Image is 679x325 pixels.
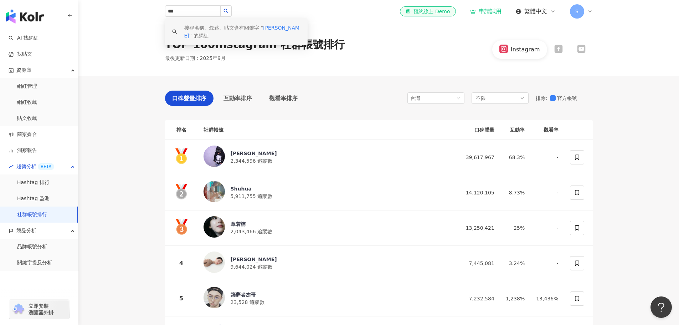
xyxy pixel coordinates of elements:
[463,259,494,267] div: 7,445,081
[575,7,578,15] span: S
[530,140,564,175] td: -
[223,9,228,14] span: search
[198,120,457,140] th: 社群帳號
[231,256,277,263] div: [PERSON_NAME]
[506,153,525,161] div: 68.3%
[9,35,38,42] a: searchAI 找網紅
[204,252,452,275] a: KOL Avatar[PERSON_NAME]9,644,024 追蹤數
[17,179,50,186] a: Hashtag 排行
[6,9,44,24] img: logo
[400,6,456,16] a: 預約線上 Demo
[536,95,547,101] span: 排除 :
[9,131,37,138] a: 商案媒合
[204,252,225,273] img: KOL Avatar
[16,223,36,239] span: 競品分析
[520,96,524,100] span: down
[38,163,54,170] div: BETA
[29,303,53,316] span: 立即安裝 瀏覽器外掛
[204,181,452,204] a: KOL AvatarShuhua5,911,755 追蹤數
[204,181,225,202] img: KOL Avatar
[17,195,50,202] a: Hashtag 監測
[17,259,52,266] a: 關鍵字提及分析
[536,295,558,303] div: 13,436%
[231,185,273,192] div: Shuhua
[172,94,206,103] span: 口碑聲量排序
[9,164,14,169] span: rise
[530,210,564,246] td: -
[231,150,277,157] div: [PERSON_NAME]
[17,211,47,218] a: 社群帳號排行
[463,189,494,197] div: 14,120,105
[172,29,177,34] span: search
[204,146,452,169] a: KOL Avatar[PERSON_NAME]2,344,596 追蹤數
[470,8,501,15] a: 申請試用
[204,146,225,167] img: KOL Avatar
[463,153,494,161] div: 39,617,967
[463,295,494,303] div: 7,232,584
[204,216,225,238] img: KOL Avatar
[231,220,273,228] div: 章若楠
[463,224,494,232] div: 13,250,421
[457,120,500,140] th: 口碑聲量
[11,304,25,315] img: chrome extension
[204,216,452,240] a: KOL Avatar章若楠2,043,466 追蹤數
[506,189,525,197] div: 8.73%
[506,259,525,267] div: 3.24%
[269,94,298,103] span: 觀看率排序
[165,37,345,52] div: TOP 100 Instagram 社群帳號排行
[16,158,54,174] span: 趨勢分析
[530,246,564,281] td: -
[184,24,300,40] div: 搜尋名稱、敘述、貼文含有關鍵字 “ ” 的網紅
[506,224,525,232] div: 25%
[231,291,264,298] div: 築夢者杰哥
[524,7,547,15] span: 繁體中文
[506,295,525,303] div: 1,238%
[9,300,69,319] a: chrome extension立即安裝 瀏覽器外掛
[530,175,564,210] td: -
[171,259,192,268] div: 4
[17,83,37,90] a: 網紅管理
[556,94,580,102] span: 官方帳號
[231,229,273,234] span: 2,043,466 追蹤數
[530,120,564,140] th: 觀看率
[165,120,198,140] th: 排名
[9,147,37,154] a: 洞察報告
[165,55,226,62] p: 最後更新日期 ： 2025年9月
[204,287,452,310] a: KOL Avatar築夢者杰哥23,528 追蹤數
[231,158,273,164] span: 2,344,596 追蹤數
[231,299,264,305] span: 23,528 追蹤數
[511,46,540,54] div: Instagram
[231,264,273,270] span: 9,644,024 追蹤數
[171,294,192,303] div: 5
[16,62,31,78] span: 資源庫
[17,243,47,250] a: 品牌帳號分析
[476,94,486,102] span: 不限
[223,94,252,103] span: 互動率排序
[500,120,530,140] th: 互動率
[17,115,37,122] a: 貼文收藏
[17,99,37,106] a: 網紅收藏
[231,193,273,199] span: 5,911,755 追蹤數
[410,93,433,103] div: 台灣
[406,8,450,15] div: 預約線上 Demo
[9,51,32,58] a: 找貼文
[204,287,225,308] img: KOL Avatar
[650,296,672,318] iframe: Help Scout Beacon - Open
